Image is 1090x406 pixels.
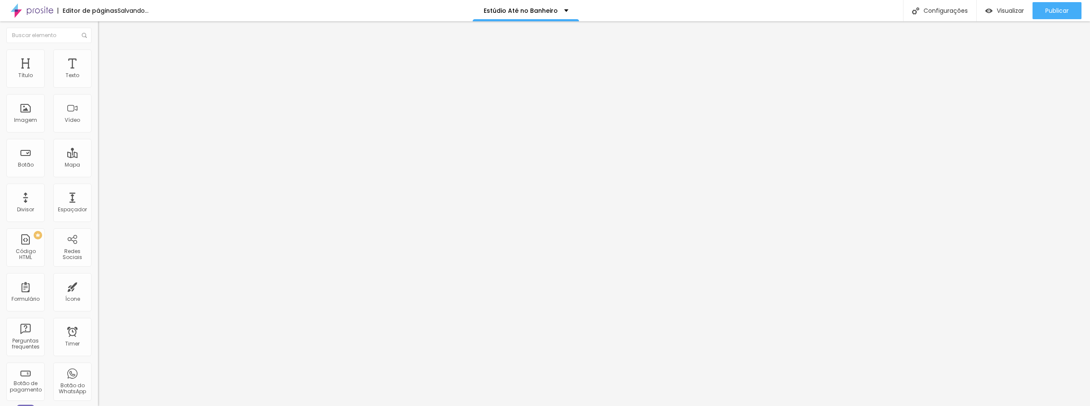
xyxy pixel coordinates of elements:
[9,248,42,261] div: Código HTML
[977,2,1033,19] button: Visualizar
[55,248,89,261] div: Redes Sociais
[9,380,42,393] div: Botão de pagamento
[18,72,33,78] div: Título
[11,296,40,302] div: Formulário
[997,7,1024,14] span: Visualizar
[1033,2,1081,19] button: Publicar
[14,117,37,123] div: Imagem
[57,8,118,14] div: Editor de páginas
[17,207,34,213] div: Divisor
[66,72,79,78] div: Texto
[65,117,80,123] div: Vídeo
[82,33,87,38] img: Icone
[65,296,80,302] div: Ícone
[9,338,42,350] div: Perguntas frequentes
[58,207,87,213] div: Espaçador
[1045,7,1069,14] span: Publicar
[484,8,558,14] p: Estúdio Até no Banheiro
[18,162,34,168] div: Botão
[985,7,992,14] img: view-1.svg
[65,162,80,168] div: Mapa
[118,8,149,14] div: Salvando...
[6,28,92,43] input: Buscar elemento
[55,383,89,395] div: Botão do WhatsApp
[98,21,1090,406] iframe: Editor
[65,341,80,347] div: Timer
[912,7,919,14] img: Icone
